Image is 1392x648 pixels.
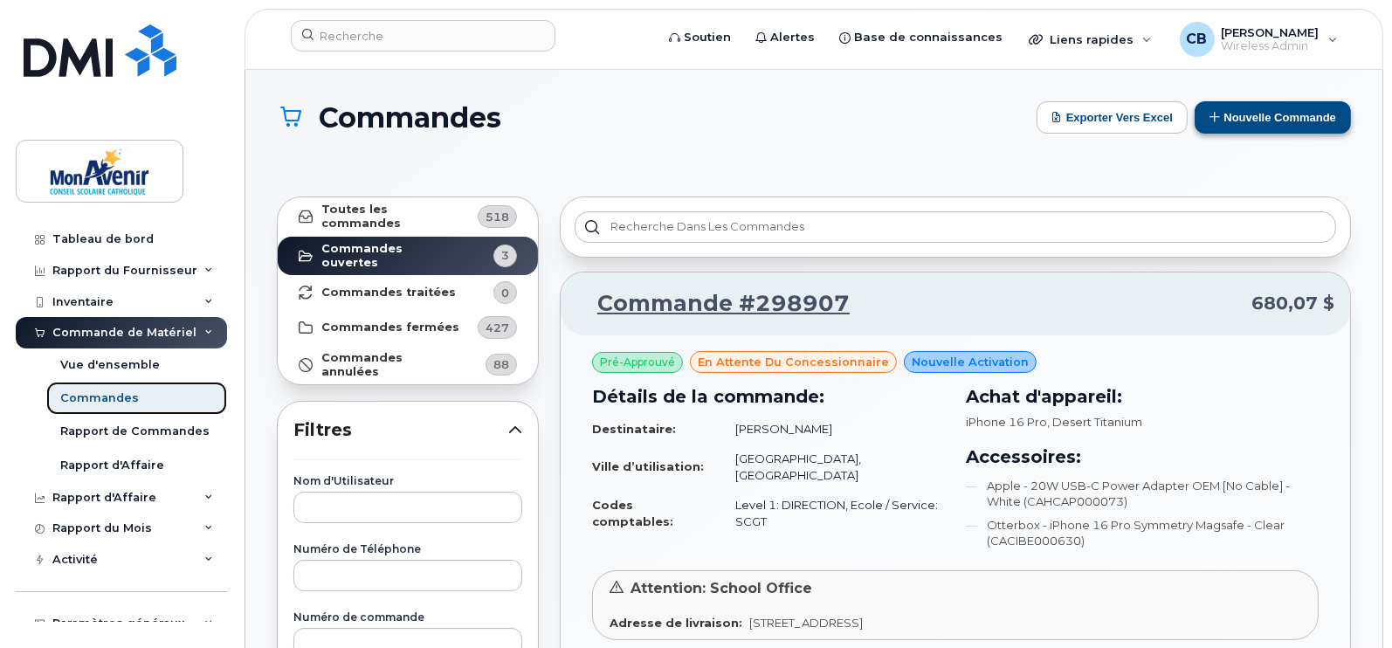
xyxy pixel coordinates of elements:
[966,415,1047,429] span: iPhone 16 Pro
[912,354,1029,370] span: Nouvelle activation
[501,285,509,301] span: 0
[293,612,522,623] label: Numéro de commande
[278,345,538,384] a: Commandes annulées88
[592,383,945,410] h3: Détails de la commande:
[278,237,538,276] a: Commandes ouvertes3
[966,444,1319,470] h3: Accessoires:
[966,517,1319,549] li: Otterbox - iPhone 16 Pro Symmetry Magsafe - Clear (CACIBE000630)
[293,476,522,486] label: Nom d'Utilisateur
[720,490,945,536] td: Level 1: DIRECTION, Ecole / Service: SCGT
[966,478,1319,510] li: Apple - 20W USB-C Power Adapter OEM [No Cable] - White (CAHCAP000073)
[576,288,850,320] a: Commande #298907
[1251,291,1334,316] span: 680,07 $
[610,616,742,630] strong: Adresse de livraison:
[966,383,1319,410] h3: Achat d'appareil:
[293,544,522,555] label: Numéro de Téléphone
[1037,101,1188,134] button: Exporter vers Excel
[486,209,509,225] span: 518
[1047,415,1142,429] span: , Desert Titanium
[631,580,812,596] span: Attention: School Office
[493,356,509,373] span: 88
[321,351,460,379] strong: Commandes annulées
[1195,101,1351,134] button: Nouvelle commande
[278,275,538,310] a: Commandes traitées0
[575,211,1336,243] input: Recherche dans les commandes
[592,422,676,436] strong: Destinataire:
[319,102,501,133] span: Commandes
[278,197,538,237] a: Toutes les commandes518
[501,247,509,264] span: 3
[321,242,460,270] strong: Commandes ouvertes
[600,355,675,370] span: Pré-Approuvé
[592,459,704,473] strong: Ville d’utilisation:
[698,354,889,370] span: en attente du concessionnaire
[486,320,509,336] span: 427
[720,414,945,445] td: [PERSON_NAME]
[720,444,945,490] td: [GEOGRAPHIC_DATA], [GEOGRAPHIC_DATA]
[321,321,459,334] strong: Commandes fermées
[321,286,456,300] strong: Commandes traitées
[278,310,538,345] a: Commandes fermées427
[321,203,460,231] strong: Toutes les commandes
[592,498,673,528] strong: Codes comptables:
[749,616,863,630] span: [STREET_ADDRESS]
[293,417,508,443] span: Filtres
